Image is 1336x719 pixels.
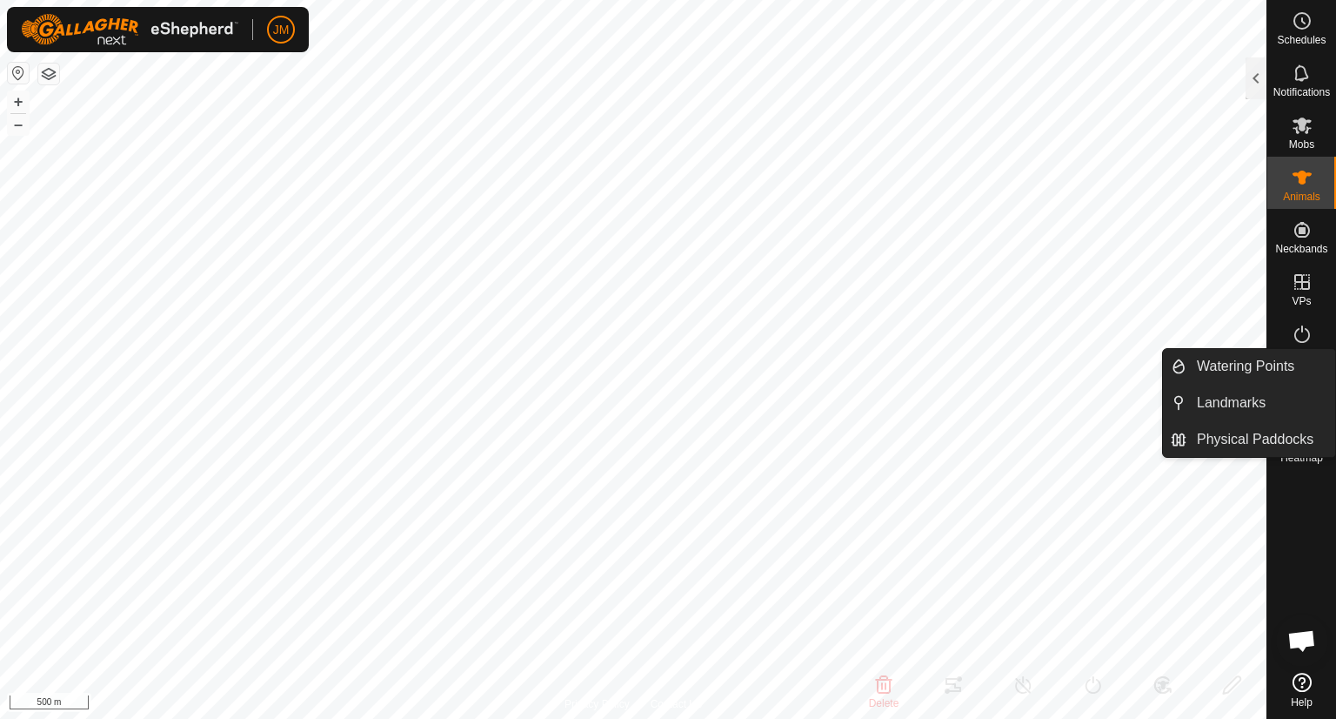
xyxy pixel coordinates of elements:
[1273,87,1330,97] span: Notifications
[1197,429,1313,450] span: Physical Paddocks
[1163,422,1335,457] li: Physical Paddocks
[1292,296,1311,306] span: VPs
[1291,697,1313,708] span: Help
[1197,356,1294,377] span: Watering Points
[1186,386,1335,420] a: Landmarks
[564,696,630,712] a: Privacy Policy
[21,14,238,45] img: Gallagher Logo
[1163,349,1335,384] li: Watering Points
[1186,422,1335,457] a: Physical Paddocks
[1275,244,1327,254] span: Neckbands
[1283,192,1320,202] span: Animals
[273,21,290,39] span: JM
[1186,349,1335,384] a: Watering Points
[1280,453,1323,463] span: Heatmap
[8,91,29,112] button: +
[8,114,29,135] button: –
[651,696,702,712] a: Contact Us
[1197,393,1266,413] span: Landmarks
[1276,615,1328,667] div: Open chat
[1289,139,1314,150] span: Mobs
[1163,386,1335,420] li: Landmarks
[1277,35,1326,45] span: Schedules
[8,63,29,84] button: Reset Map
[1267,666,1336,715] a: Help
[38,64,59,84] button: Map Layers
